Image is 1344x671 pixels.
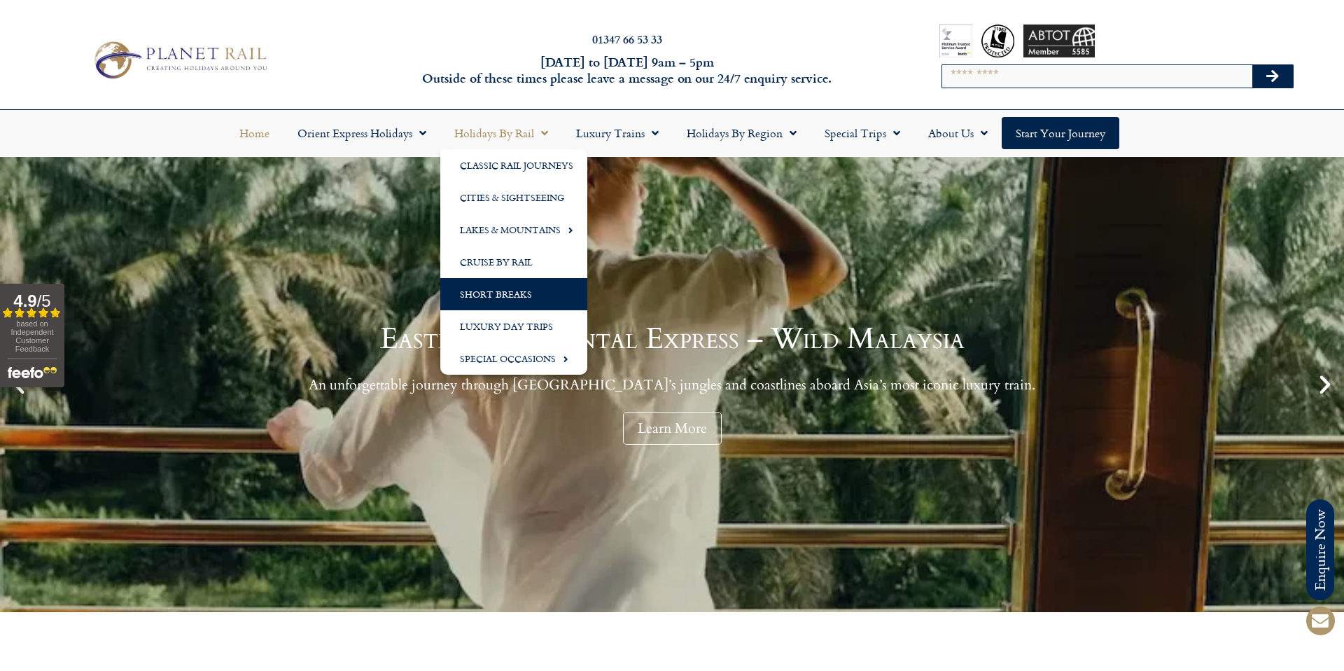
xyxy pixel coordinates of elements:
a: Short Breaks [440,278,587,310]
a: Learn More [623,412,722,445]
a: Special Occasions [440,343,587,375]
a: Start your Journey [1002,117,1119,149]
h6: [DATE] to [DATE] 9am – 5pm Outside of these times please leave a message on our 24/7 enquiry serv... [362,54,892,87]
a: Luxury Day Trips [440,310,587,343]
a: Cities & Sightseeing [440,181,587,214]
a: Home [225,117,283,149]
button: Search [1252,65,1293,88]
a: Classic Rail Journeys [440,149,587,181]
a: Holidays by Rail [440,117,562,149]
a: Luxury Trains [562,117,673,149]
a: 01347 66 53 33 [592,31,662,47]
a: Cruise by Rail [440,246,587,278]
a: Lakes & Mountains [440,214,587,246]
nav: Menu [7,117,1337,149]
ul: Holidays by Rail [440,149,587,375]
img: Planet Rail Train Holidays Logo [87,37,272,83]
div: Next slide [1313,373,1337,396]
a: About Us [914,117,1002,149]
h1: Eastern & Oriental Express – Wild Malaysia [309,324,1035,354]
a: Holidays by Region [673,117,811,149]
a: Orient Express Holidays [283,117,440,149]
p: An unforgettable journey through [GEOGRAPHIC_DATA]’s jungles and coastlines aboard Asia’s most ic... [309,376,1035,394]
a: Special Trips [811,117,914,149]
